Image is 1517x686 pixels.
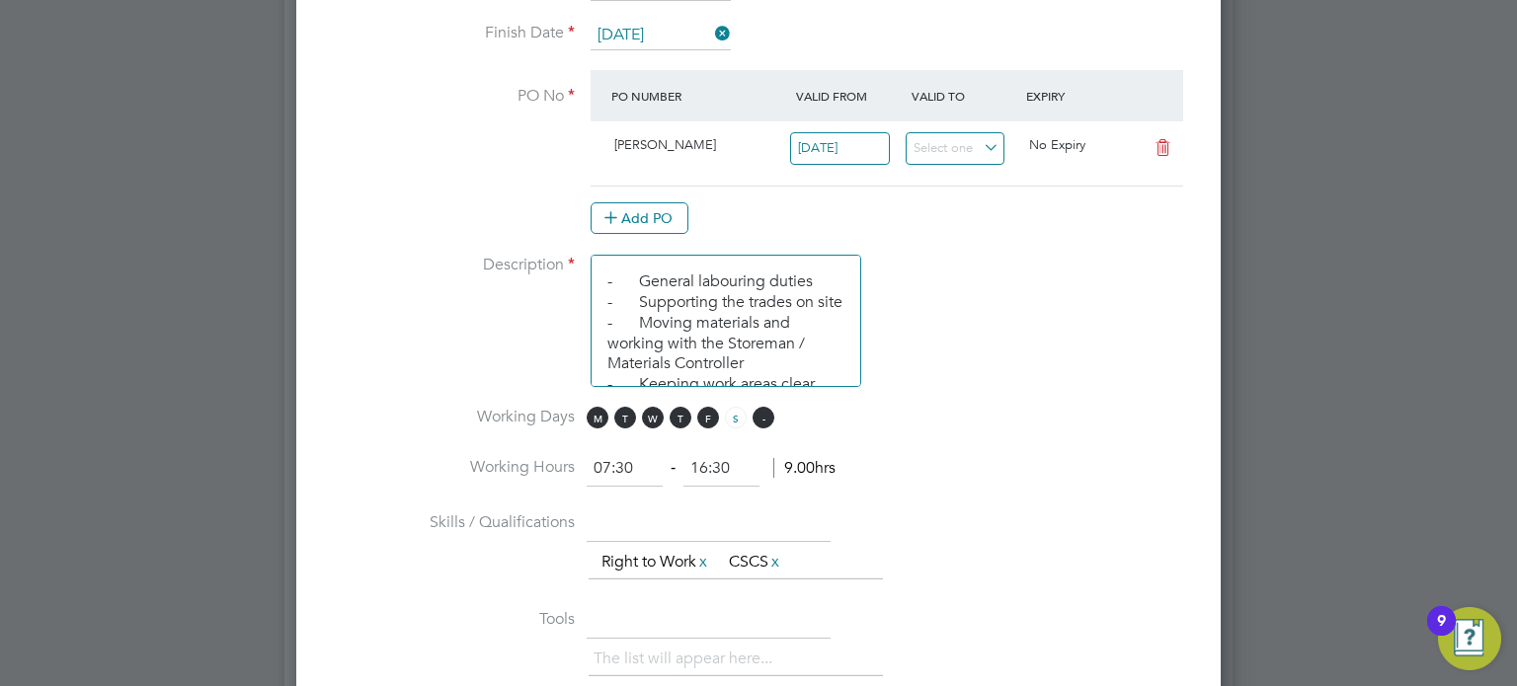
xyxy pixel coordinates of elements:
[328,86,575,107] label: PO No
[1021,78,1137,114] div: Expiry
[773,458,836,478] span: 9.00hrs
[328,512,575,533] label: Skills / Qualifications
[790,132,890,165] input: Select one
[587,407,608,428] span: M
[328,255,575,275] label: Description
[753,407,774,428] span: S
[328,609,575,630] label: Tools
[697,407,719,428] span: F
[670,407,691,428] span: T
[1438,607,1501,670] button: Open Resource Center, 9 new notifications
[642,407,664,428] span: W
[721,549,790,575] li: CSCS
[614,136,716,153] span: [PERSON_NAME]
[591,21,731,50] input: Select one
[768,549,782,574] a: x
[594,646,780,672] li: The list will appear here...
[591,202,688,234] button: Add PO
[1437,621,1446,647] div: 9
[683,451,759,487] input: 17:00
[791,78,907,114] div: Valid From
[696,549,710,574] a: x
[328,23,575,43] label: Finish Date
[328,407,575,427] label: Working Days
[328,457,575,478] label: Working Hours
[1029,136,1085,153] span: No Expiry
[606,78,791,114] div: PO Number
[906,132,1005,165] input: Select one
[725,407,747,428] span: S
[907,78,1022,114] div: Valid To
[667,458,679,478] span: ‐
[587,451,663,487] input: 08:00
[594,549,718,575] li: Right to Work
[614,407,636,428] span: T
